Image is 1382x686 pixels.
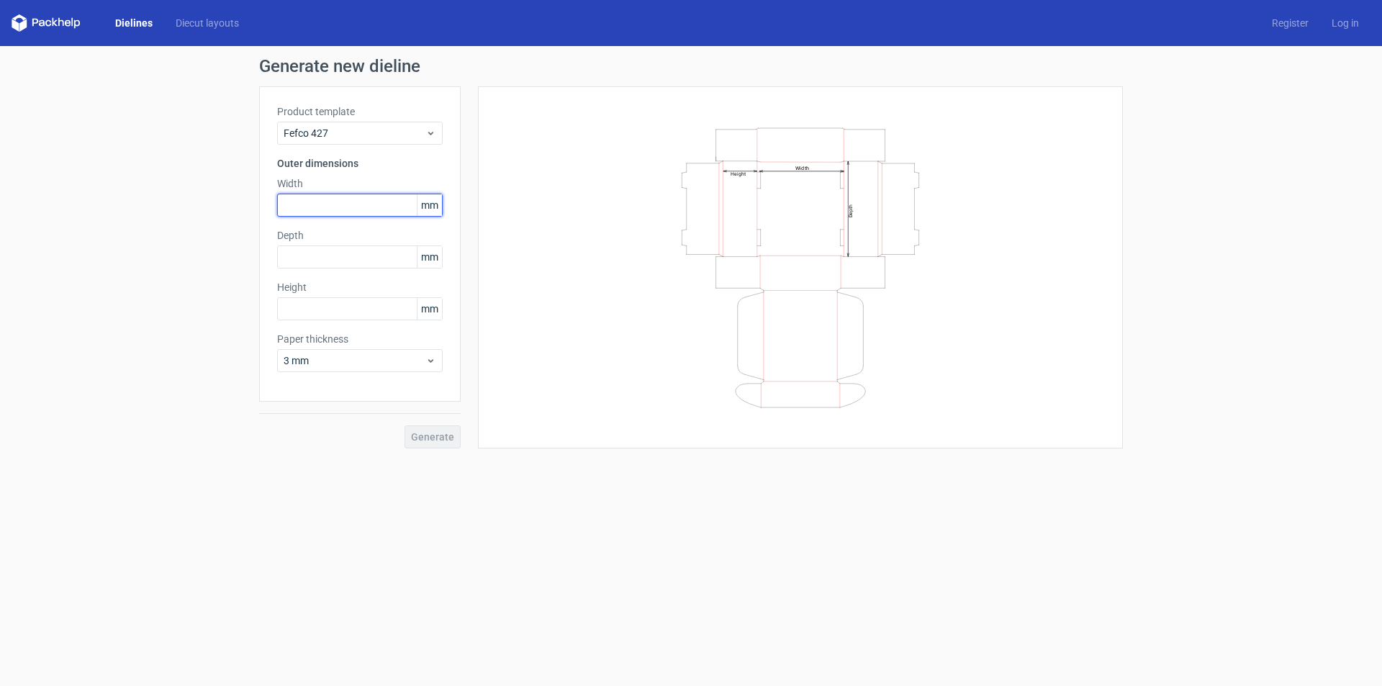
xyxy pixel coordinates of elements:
label: Paper thickness [277,332,443,346]
a: Log in [1320,16,1370,30]
h1: Generate new dieline [259,58,1123,75]
h3: Outer dimensions [277,156,443,171]
span: mm [417,246,442,268]
span: mm [417,194,442,216]
label: Width [277,176,443,191]
span: Fefco 427 [284,126,425,140]
text: Height [731,171,746,176]
text: Depth [848,204,854,217]
a: Register [1260,16,1320,30]
text: Width [795,164,809,171]
label: Product template [277,104,443,119]
span: mm [417,298,442,320]
span: 3 mm [284,353,425,368]
a: Dielines [104,16,164,30]
label: Height [277,280,443,294]
a: Diecut layouts [164,16,250,30]
label: Depth [277,228,443,243]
